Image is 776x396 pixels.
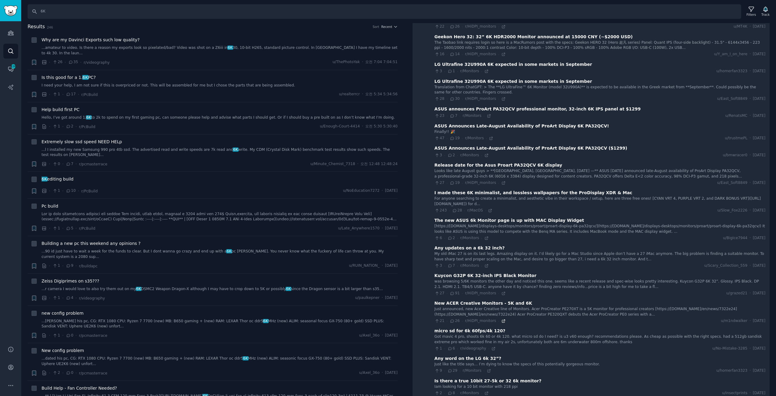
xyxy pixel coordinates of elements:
[462,181,463,185] span: ·
[362,124,363,129] span: ·
[360,161,397,167] span: 오전 12:48 12:48:24
[753,69,765,74] span: [DATE]
[434,40,765,51] div: The Taobao link requires login so here is a MacRumors post with the specs: Geekon HERO 32 (Hero 超...
[66,188,76,194] span: 10
[52,226,60,231] span: 1
[750,346,751,351] span: ·
[481,264,482,268] span: ·
[434,208,447,213] span: 243
[444,369,445,373] span: ·
[49,295,50,301] span: ·
[75,370,77,376] span: ·
[750,136,751,141] span: ·
[42,139,122,145] a: Extremely slow ssd speed NEED HELp
[465,319,496,323] span: r/HiDPI_monitors
[750,235,751,241] span: ·
[750,368,751,374] span: ·
[49,263,50,269] span: ·
[75,225,77,232] span: ·
[310,161,355,167] span: u/Minute_Chemist_7318
[263,319,269,323] span: 6K
[381,25,392,29] span: Recent
[434,24,444,29] span: 22
[463,113,481,118] span: r/Monitors
[447,368,457,374] span: 29
[498,181,499,185] span: ·
[434,96,444,102] span: 28
[338,226,380,231] span: u/Late_Anywhere1570
[753,153,765,158] span: [DATE]
[42,278,99,284] span: Zeiss Digiprimes on s35???
[42,249,398,259] a: ...90 id just have to wait a week for the funds to clear. But I dont wanna go crazy and end up wi...
[721,318,747,324] span: u/m1ndwalker
[716,368,747,374] span: u/homerfan3323
[481,153,482,157] span: ·
[750,208,751,213] span: ·
[365,59,398,65] span: 오전 7:04 7:04:51
[226,249,232,253] span: 6K
[717,96,748,102] span: u/East_Soft8849
[242,356,248,360] span: 6K
[717,180,748,186] span: u/East_Soft8849
[62,188,63,194] span: ·
[3,62,18,76] a: 436
[485,208,486,213] span: ·
[434,129,765,135] div: Finally!! 🎉
[434,245,505,251] div: Any updates on a 6k 32 inch?
[723,235,748,241] span: u/BigIce7944
[753,208,765,213] span: [DATE]
[447,319,447,323] span: ·
[434,263,442,269] span: 3
[434,34,633,40] div: Geekon Hero 32: 32” 6K HDR2000 Monitor announced at 15000 CNY (~$2000 USD)
[52,333,60,338] span: 1
[460,153,479,157] span: r/Monitors
[481,69,482,73] span: ·
[62,263,63,269] span: ·
[49,124,50,130] span: ·
[11,64,16,69] span: 436
[78,188,79,194] span: ·
[434,162,562,168] div: Release date for the Asus Proart PA32QCV 6K display
[444,347,445,351] span: ·
[750,180,751,186] span: ·
[464,208,465,213] span: ·
[434,328,505,334] div: micro sd for 6k 60fps/4k 120?
[486,136,487,140] span: ·
[42,176,74,182] span: editing build
[444,264,445,268] span: ·
[750,52,751,57] span: ·
[465,52,496,56] span: r/HiDPI_monitors
[498,97,499,101] span: ·
[49,370,50,376] span: ·
[66,333,73,338] span: 0
[79,296,105,300] span: r/videography
[47,25,53,29] span: 246
[49,332,50,339] span: ·
[460,69,479,73] span: r/Monitors
[434,300,532,306] div: New ACER Creative Monitors - 5K and 6K
[434,61,592,68] div: LG Ultrafine 32U990A 6K expected in some markets in September
[52,188,60,194] span: 1
[320,124,360,129] span: u/Enough-Court-4414
[357,161,358,167] span: ·
[761,12,770,17] div: Track
[66,124,73,129] span: 2
[333,59,360,65] span: u/ThePhotoYak
[450,291,460,296] span: 91
[753,24,765,29] span: [DATE]
[750,263,751,269] span: ·
[434,69,442,74] span: 3
[434,217,584,224] div: The new ASUS 6k Monitor page is up with MAC Display Widget
[42,74,96,81] a: Is this good for a 1.6KPC?
[66,92,76,97] span: 17
[467,208,483,212] span: r/MacOS
[227,46,233,50] span: 6K
[462,52,463,56] span: ·
[86,115,92,120] span: 6K
[498,291,499,296] span: ·
[725,113,748,119] span: u/RenatsMC
[450,318,460,324] span: 26
[457,236,458,240] span: ·
[62,225,63,232] span: ·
